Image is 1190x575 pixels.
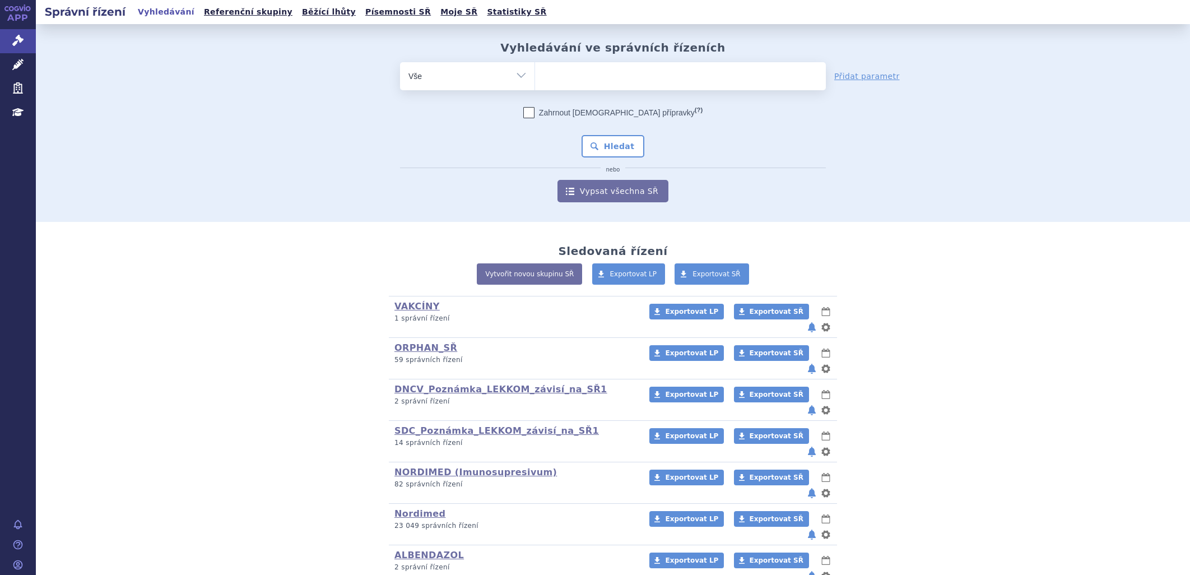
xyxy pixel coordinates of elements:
[523,107,703,118] label: Zahrnout [DEMOGRAPHIC_DATA] přípravky
[820,404,831,417] button: nastavení
[649,304,724,319] a: Exportovat LP
[734,470,809,485] a: Exportovat SŘ
[806,404,817,417] button: notifikace
[820,429,831,443] button: lhůty
[820,346,831,360] button: lhůty
[649,428,724,444] a: Exportovat LP
[750,557,803,564] span: Exportovat SŘ
[734,511,809,527] a: Exportovat SŘ
[665,515,718,523] span: Exportovat LP
[806,445,817,458] button: notifikace
[820,471,831,484] button: lhůty
[557,180,668,202] a: Vypsat všechna SŘ
[649,511,724,527] a: Exportovat LP
[665,308,718,316] span: Exportovat LP
[665,391,718,398] span: Exportovat LP
[806,362,817,375] button: notifikace
[649,470,724,485] a: Exportovat LP
[806,321,817,334] button: notifikace
[750,515,803,523] span: Exportovat SŘ
[820,512,831,526] button: lhůty
[394,438,635,448] p: 14 správních řízení
[750,474,803,481] span: Exportovat SŘ
[750,349,803,357] span: Exportovat SŘ
[695,106,703,114] abbr: (?)
[834,71,900,82] a: Přidat parametr
[649,345,724,361] a: Exportovat LP
[134,4,198,20] a: Vyhledávání
[394,425,599,436] a: SDC_Poznámka_LEKKOM_závisí_na_SŘ1
[750,308,803,316] span: Exportovat SŘ
[582,135,645,157] button: Hledat
[394,550,464,560] a: ALBENDAZOL
[592,263,666,285] a: Exportovat LP
[558,244,667,258] h2: Sledovaná řízení
[734,345,809,361] a: Exportovat SŘ
[394,480,635,489] p: 82 správních řízení
[201,4,296,20] a: Referenční skupiny
[820,362,831,375] button: nastavení
[734,387,809,402] a: Exportovat SŘ
[394,355,635,365] p: 59 správních řízení
[806,528,817,541] button: notifikace
[820,554,831,567] button: lhůty
[437,4,481,20] a: Moje SŘ
[610,270,657,278] span: Exportovat LP
[500,41,726,54] h2: Vyhledávání ve správních řízeních
[394,563,635,572] p: 2 správní řízení
[394,467,557,477] a: NORDIMED (Imunosupresivum)
[820,305,831,318] button: lhůty
[692,270,741,278] span: Exportovat SŘ
[665,474,718,481] span: Exportovat LP
[649,553,724,568] a: Exportovat LP
[394,521,635,531] p: 23 049 správních řízení
[806,486,817,500] button: notifikace
[665,557,718,564] span: Exportovat LP
[394,508,445,519] a: Nordimed
[394,384,607,395] a: DNCV_Poznámka_LEKKOM_závisí_na_SŘ1
[394,314,635,323] p: 1 správní řízení
[665,349,718,357] span: Exportovat LP
[394,397,635,406] p: 2 správní řízení
[734,428,809,444] a: Exportovat SŘ
[299,4,359,20] a: Běžící lhůty
[750,432,803,440] span: Exportovat SŘ
[649,387,724,402] a: Exportovat LP
[362,4,434,20] a: Písemnosti SŘ
[750,391,803,398] span: Exportovat SŘ
[394,301,440,312] a: VAKCÍNY
[394,342,457,353] a: ORPHAN_SŘ
[675,263,749,285] a: Exportovat SŘ
[820,388,831,401] button: lhůty
[484,4,550,20] a: Statistiky SŘ
[601,166,626,173] i: nebo
[820,445,831,458] button: nastavení
[665,432,718,440] span: Exportovat LP
[734,553,809,568] a: Exportovat SŘ
[477,263,582,285] a: Vytvořit novou skupinu SŘ
[820,528,831,541] button: nastavení
[36,4,134,20] h2: Správní řízení
[820,486,831,500] button: nastavení
[820,321,831,334] button: nastavení
[734,304,809,319] a: Exportovat SŘ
